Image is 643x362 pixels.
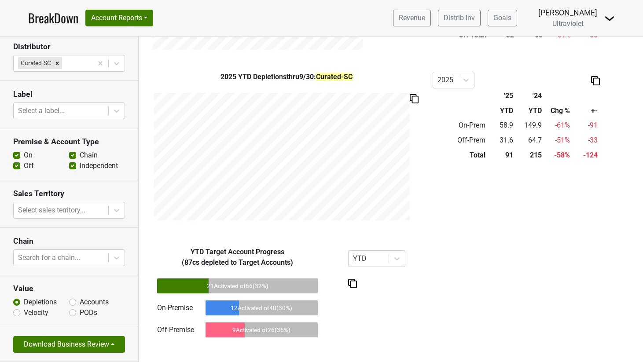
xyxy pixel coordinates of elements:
[80,150,98,161] label: Chain
[157,325,194,335] div: Off-Premise
[24,297,57,307] label: Depletions
[80,161,118,171] label: Independent
[488,103,515,118] th: YTD
[438,10,481,26] a: Distrib Inv
[24,307,48,318] label: Velocity
[80,297,109,307] label: Accounts
[572,103,600,118] th: +-
[316,73,353,81] span: Curated-SC
[538,7,597,18] div: [PERSON_NAME]
[544,148,572,163] td: -58 %
[393,10,431,26] a: Revenue
[515,103,544,118] th: YTD
[544,133,572,148] td: -51 %
[515,118,544,133] td: 149.9
[488,148,515,163] td: 91
[488,118,515,133] td: 58.9
[13,137,125,146] h3: Premise & Account Type
[433,133,488,148] td: Off-Prem
[80,307,97,318] label: PODs
[157,303,193,313] div: On-Premise
[206,300,318,315] div: 12 Activated of 40 ( 30 %)
[433,118,488,133] td: On-Prem
[24,161,34,171] label: Off
[552,19,584,28] span: Ultraviolet
[13,42,125,51] h3: Distributor
[348,279,357,288] img: Copy to clipboard
[13,336,125,353] button: Download Business Review
[544,118,572,133] td: -61 %
[410,94,419,103] img: Copy to clipboard
[24,150,33,161] label: On
[147,257,328,268] div: ( 87 cs depleted to Target Accounts)
[191,248,204,256] span: YTD
[147,72,426,82] div: YTD Depletions thru 9/30 :
[13,90,125,99] h3: Label
[515,148,544,163] td: 215
[591,76,600,85] img: Copy to clipboard
[572,133,600,148] td: -33
[544,103,572,118] th: Chg %
[18,57,52,69] div: Curated-SC
[572,148,600,163] td: -124
[13,237,125,246] h3: Chain
[13,189,125,198] h3: Sales Territory
[515,133,544,148] td: 64.7
[13,284,125,293] h3: Value
[220,73,238,81] span: 2025
[515,88,544,103] th: '24
[85,10,153,26] button: Account Reports
[604,13,615,24] img: Dropdown Menu
[488,133,515,148] td: 31.6
[488,88,515,103] th: '25
[572,118,600,133] td: -91
[157,278,318,293] div: 21 Activated of 66 ( 32 %)
[147,247,328,268] div: Target Account Progress
[206,322,318,337] div: 9 Activated of 26 ( 35 %)
[52,57,62,69] div: Remove Curated-SC
[488,10,517,26] a: Goals
[433,148,488,163] td: Total
[28,9,78,27] a: BreakDown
